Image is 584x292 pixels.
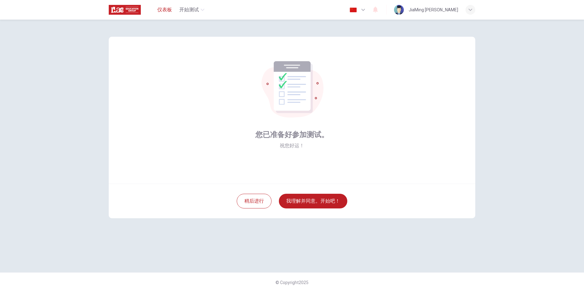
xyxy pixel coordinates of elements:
[155,4,174,15] button: 仪表板
[179,6,199,13] span: 开始测试
[255,130,329,140] span: 您已准备好参加测试。
[394,5,404,15] img: Profile picture
[109,4,141,16] img: ILAC logo
[157,6,172,13] span: 仪表板
[177,4,207,15] button: 开始测试
[280,142,304,149] span: 祝您好运！
[349,8,357,12] img: zh-CN
[109,4,155,16] a: ILAC logo
[409,6,458,13] div: JiaMing [PERSON_NAME]
[276,280,308,285] span: © Copyright 2025
[279,194,347,208] button: 我理解并同意。开始吧！
[237,194,272,208] button: 稍后进行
